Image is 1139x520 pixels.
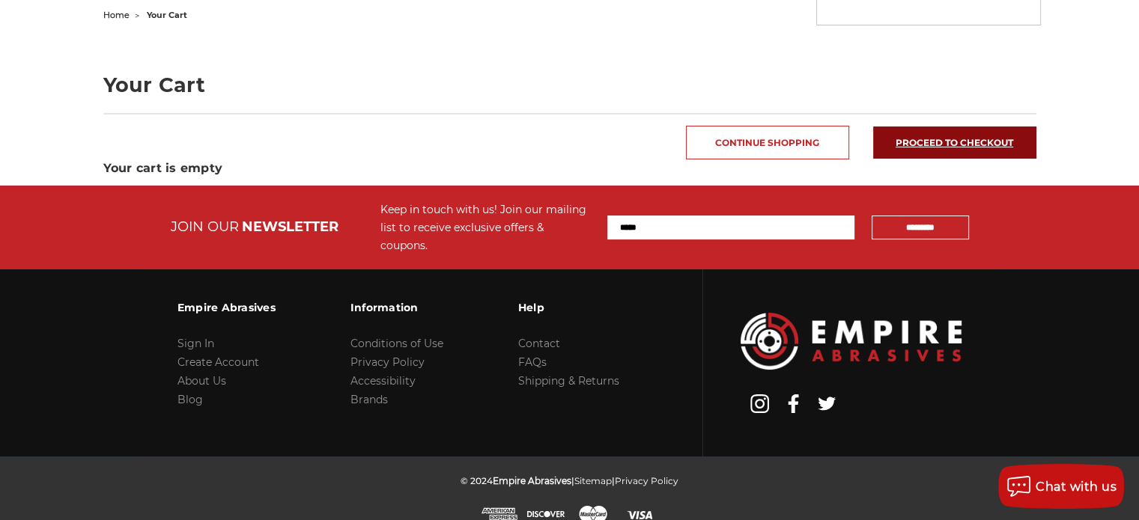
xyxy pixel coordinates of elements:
[350,374,416,388] a: Accessibility
[574,475,612,486] a: Sitemap
[171,218,239,235] span: JOIN OUR
[147,10,187,20] span: your cart
[741,313,962,370] img: Empire Abrasives Logo Image
[103,159,1036,177] h3: Your cart is empty
[615,475,678,486] a: Privacy Policy
[177,393,203,406] a: Blog
[518,292,619,323] h3: Help
[873,126,1036,159] a: Proceed to checkout
[177,337,214,350] a: Sign In
[350,355,425,369] a: Privacy Policy
[177,355,259,369] a: Create Account
[461,471,678,490] p: © 2024 | |
[242,218,338,235] span: NEWSLETTER
[686,126,849,159] a: Continue Shopping
[518,374,619,388] a: Shipping & Returns
[998,464,1124,509] button: Chat with us
[177,292,276,323] h3: Empire Abrasives
[1036,480,1117,494] span: Chat with us
[103,10,130,20] a: home
[177,374,226,388] a: About Us
[518,337,560,350] a: Contact
[350,393,388,406] a: Brands
[350,292,443,323] h3: Information
[350,337,443,350] a: Conditions of Use
[518,355,547,369] a: FAQs
[380,201,592,254] div: Keep in touch with us! Join our mailing list to receive exclusive offers & coupons.
[493,475,571,486] span: Empire Abrasives
[103,75,1036,95] h1: Your Cart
